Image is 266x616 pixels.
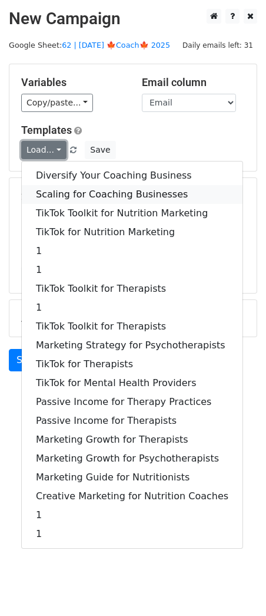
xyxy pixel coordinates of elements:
[22,449,242,468] a: Marketing Growth for Psychotherapists
[22,242,242,261] a: 1
[22,374,242,393] a: TikTok for Mental Health Providers
[9,349,48,371] a: Send
[22,166,242,185] a: Diversify Your Coaching Business
[22,430,242,449] a: Marketing Growth for Therapists
[21,94,93,112] a: Copy/paste...
[21,76,124,89] h5: Variables
[22,223,242,242] a: TikTok for Nutrition Marketing
[22,336,242,355] a: Marketing Strategy for Psychotherapists
[22,279,242,298] a: TikTok Toolkit for Therapists
[22,298,242,317] a: 1
[207,559,266,616] iframe: Chat Widget
[9,9,257,29] h2: New Campaign
[22,355,242,374] a: TikTok for Therapists
[62,41,170,50] a: 62 | [DATE] 🍁Coach🍁 2025
[22,204,242,223] a: TikTok Toolkit for Nutrition Marketing
[85,141,115,159] button: Save
[9,41,170,50] small: Google Sheet:
[21,124,72,136] a: Templates
[178,39,257,52] span: Daily emails left: 31
[22,525,242,543] a: 1
[142,76,245,89] h5: Email column
[22,393,242,411] a: Passive Income for Therapy Practices
[178,41,257,50] a: Daily emails left: 31
[21,141,66,159] a: Load...
[22,506,242,525] a: 1
[22,317,242,336] a: TikTok Toolkit for Therapists
[22,411,242,430] a: Passive Income for Therapists
[22,261,242,279] a: 1
[22,468,242,487] a: Marketing Guide for Nutritionists
[22,487,242,506] a: Creative Marketing for Nutrition Coaches
[22,185,242,204] a: Scaling for Coaching Businesses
